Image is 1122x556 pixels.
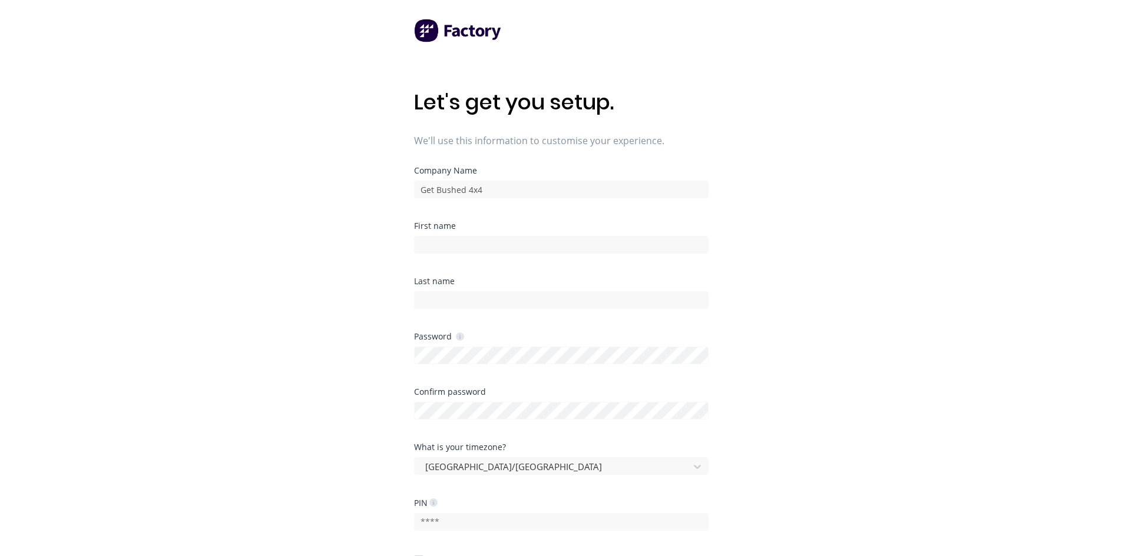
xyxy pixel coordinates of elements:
div: PIN [414,497,438,508]
span: We'll use this information to customise your experience. [414,134,709,148]
div: What is your timezone? [414,443,709,451]
div: Password [414,331,464,342]
div: First name [414,222,709,230]
div: Last name [414,277,709,285]
img: Factory [414,19,502,42]
div: Confirm password [414,388,709,396]
h1: Let's get you setup. [414,89,709,115]
div: Company Name [414,167,709,175]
